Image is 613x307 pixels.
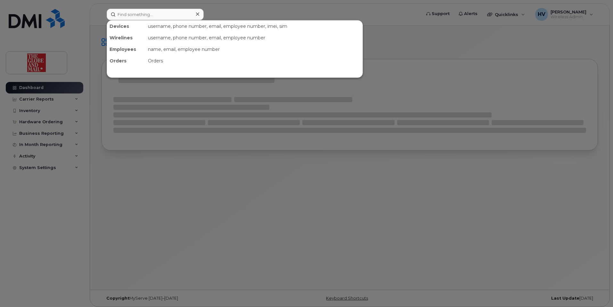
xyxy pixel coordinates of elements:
[145,32,363,44] div: username, phone number, email, employee number
[107,55,145,67] div: Orders
[107,32,145,44] div: Wirelines
[145,55,363,67] div: Orders
[107,44,145,55] div: Employees
[107,20,145,32] div: Devices
[145,20,363,32] div: username, phone number, email, employee number, imei, sim
[145,44,363,55] div: name, email, employee number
